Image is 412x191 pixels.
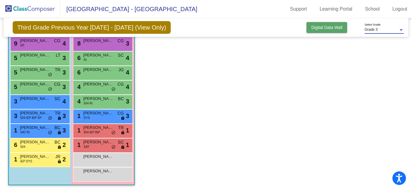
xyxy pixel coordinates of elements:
[306,22,347,33] button: Digital Data Wall
[20,38,50,44] span: [PERSON_NAME]
[83,52,113,58] span: [PERSON_NAME]
[118,139,124,145] span: SC
[126,140,129,149] span: 1
[83,110,113,116] span: [PERSON_NAME]
[126,53,129,62] span: 4
[62,53,66,62] span: 3
[118,52,124,59] span: SC
[117,81,124,88] span: CG
[388,4,412,14] a: Logout
[311,25,342,30] span: Digital Data Wall
[60,4,197,14] span: [GEOGRAPHIC_DATA] - [GEOGRAPHIC_DATA]
[126,39,129,48] span: 3
[20,159,32,164] span: IEP DYS
[84,58,87,62] span: RI
[76,55,81,61] span: 6
[76,84,81,90] span: 4
[20,110,50,116] span: [PERSON_NAME]
[20,67,50,73] span: [PERSON_NAME]
[55,154,60,160] span: JR
[126,97,129,106] span: 3
[62,155,66,164] span: 2
[365,27,378,32] span: Grade 3
[12,142,17,148] span: 6
[54,81,60,88] span: CG
[121,145,125,150] span: lock
[118,67,124,73] span: JG
[57,145,62,150] span: lock
[62,111,66,120] span: 3
[20,154,50,160] span: [PERSON_NAME]
[83,125,113,131] span: [PERSON_NAME]
[83,96,113,102] span: [PERSON_NAME]
[20,52,50,58] span: [PERSON_NAME]
[20,130,30,135] span: SAT RI
[76,127,81,134] span: 1
[62,39,66,48] span: 4
[20,139,50,145] span: [PERSON_NAME] [PERSON_NAME]
[83,168,113,174] span: [PERSON_NAME]
[121,116,125,121] span: lock
[126,82,129,91] span: 4
[83,67,113,73] span: [PERSON_NAME]
[111,87,116,92] span: do_not_disturb_alt
[84,130,100,135] span: 504 IEP BIP
[62,140,66,149] span: 2
[20,125,50,131] span: [PERSON_NAME]
[84,116,90,120] span: DYS
[360,4,385,14] a: School
[12,84,17,90] span: 5
[315,4,357,14] a: Learning Portal
[111,130,116,135] span: do_not_disturb_alt
[62,126,66,135] span: 3
[48,130,52,135] span: do_not_disturb_alt
[83,139,113,145] span: [PERSON_NAME]
[76,98,81,105] span: 4
[62,82,66,91] span: 3
[126,111,129,120] span: 3
[20,96,50,102] span: [PERSON_NAME]
[76,113,81,119] span: 1
[117,110,124,116] span: CG
[117,38,124,44] span: CG
[55,96,60,102] span: SC
[12,127,17,134] span: 1
[57,159,62,164] span: lock
[20,145,25,149] span: 504
[12,40,17,47] span: 9
[126,126,129,135] span: 1
[76,40,81,47] span: 8
[118,125,124,131] span: TR
[54,38,60,44] span: CG
[48,87,52,92] span: do_not_disturb_alt
[12,69,17,76] span: 5
[118,96,124,102] span: BC
[55,125,60,131] span: BC
[20,43,24,48] span: SP
[76,142,81,148] span: 1
[48,116,52,121] span: do_not_disturb_alt
[12,156,17,163] span: 1
[62,97,66,106] span: 4
[12,113,17,119] span: 3
[83,38,113,44] span: [PERSON_NAME]
[285,4,312,14] a: Support
[55,110,61,116] span: TR
[56,52,60,59] span: LT
[111,145,116,150] span: do_not_disturb_alt
[62,68,66,77] span: 3
[76,69,81,76] span: 6
[83,81,113,87] span: [PERSON_NAME]
[121,130,125,135] span: lock
[84,101,92,106] span: 504 RI
[57,116,62,121] span: lock
[48,72,52,77] span: do_not_disturb_alt
[13,21,171,34] span: Third Grade Previous Year [DATE] - [DATE] (View Only)
[12,55,17,61] span: 5
[84,145,89,149] span: SAT
[55,67,61,73] span: TR
[12,98,17,105] span: 3
[55,139,60,145] span: BC
[20,81,50,87] span: [PERSON_NAME] [PERSON_NAME]
[83,154,113,160] span: [PERSON_NAME]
